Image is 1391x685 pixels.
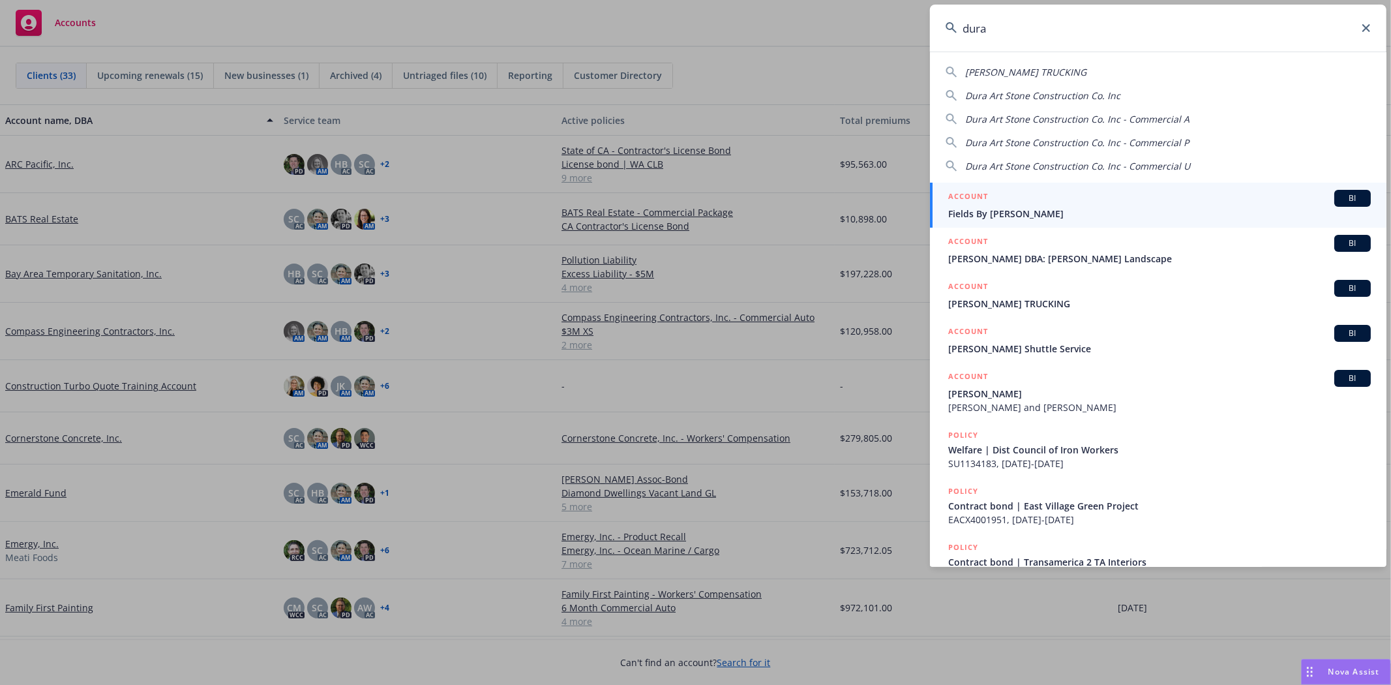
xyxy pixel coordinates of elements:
span: Dura Art Stone Construction Co. Inc - Commercial P [965,136,1189,149]
span: Welfare | Dist Council of Iron Workers [948,443,1371,457]
span: Dura Art Stone Construction Co. Inc - Commercial A [965,113,1189,125]
a: POLICYWelfare | Dist Council of Iron WorkersSU1134183, [DATE]-[DATE] [930,421,1386,478]
span: BI [1339,327,1366,339]
input: Search... [930,5,1386,52]
span: EACX4001951, [DATE]-[DATE] [948,513,1371,526]
span: [PERSON_NAME] Shuttle Service [948,342,1371,356]
span: BI [1339,192,1366,204]
span: BI [1339,373,1366,384]
span: Contract bond | East Village Green Project [948,499,1371,513]
span: Fields By [PERSON_NAME] [948,207,1371,221]
h5: POLICY [948,429,978,442]
a: ACCOUNTBI[PERSON_NAME] TRUCKING [930,273,1386,318]
span: [PERSON_NAME] TRUCKING [948,297,1371,311]
span: [PERSON_NAME] DBA: [PERSON_NAME] Landscape [948,252,1371,266]
span: Dura Art Stone Construction Co. Inc - Commercial U [965,160,1190,172]
a: POLICYContract bond | Transamerica 2 TA Interiors [930,534,1386,590]
a: ACCOUNTBI[PERSON_NAME][PERSON_NAME] and [PERSON_NAME] [930,363,1386,421]
span: BI [1339,237,1366,249]
h5: POLICY [948,485,978,498]
button: Nova Assist [1301,659,1391,685]
div: Drag to move [1302,660,1318,684]
a: ACCOUNTBI[PERSON_NAME] Shuttle Service [930,318,1386,363]
h5: POLICY [948,541,978,554]
h5: ACCOUNT [948,280,988,296]
h5: ACCOUNT [948,235,988,251]
span: BI [1339,282,1366,294]
h5: ACCOUNT [948,370,988,386]
span: SU1134183, [DATE]-[DATE] [948,457,1371,470]
span: [PERSON_NAME] and [PERSON_NAME] [948,401,1371,414]
h5: ACCOUNT [948,325,988,341]
span: [PERSON_NAME] [948,387,1371,401]
span: [PERSON_NAME] TRUCKING [965,66,1086,78]
h5: ACCOUNT [948,190,988,205]
span: Contract bond | Transamerica 2 TA Interiors [948,555,1371,569]
a: POLICYContract bond | East Village Green ProjectEACX4001951, [DATE]-[DATE] [930,478,1386,534]
span: Dura Art Stone Construction Co. Inc [965,89,1120,102]
a: ACCOUNTBI[PERSON_NAME] DBA: [PERSON_NAME] Landscape [930,228,1386,273]
a: ACCOUNTBIFields By [PERSON_NAME] [930,183,1386,228]
span: Nova Assist [1328,666,1380,677]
